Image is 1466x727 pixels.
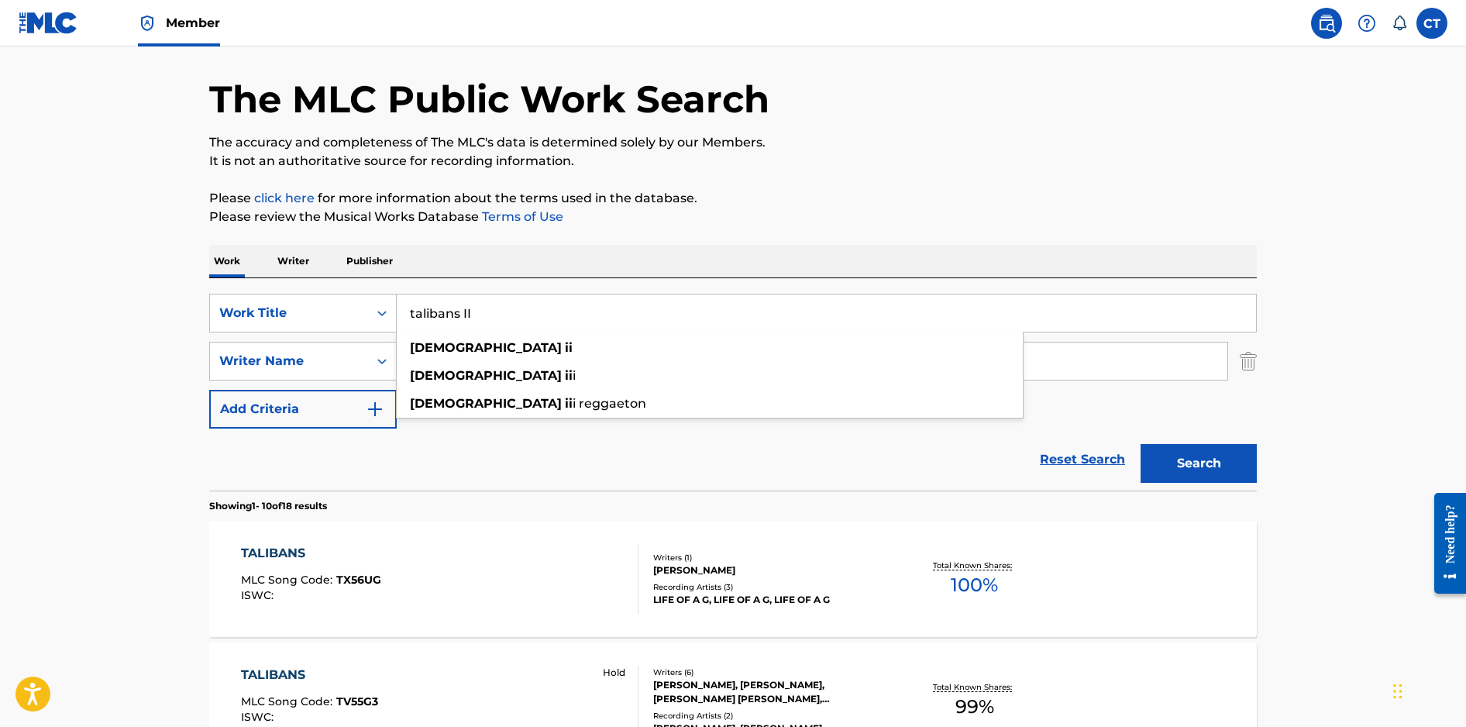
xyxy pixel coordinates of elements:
img: 9d2ae6d4665cec9f34b9.svg [366,400,384,419]
span: MLC Song Code : [241,694,336,708]
strong: [DEMOGRAPHIC_DATA] [410,396,562,411]
p: Total Known Shares: [933,681,1016,693]
div: [PERSON_NAME], [PERSON_NAME], [PERSON_NAME] [PERSON_NAME], [PERSON_NAME] [PERSON_NAME], [PERSON_N... [653,678,887,706]
strong: ii [565,340,573,355]
div: Notifications [1392,16,1407,31]
span: MLC Song Code : [241,573,336,587]
div: TALIBANS [241,666,378,684]
div: Drag [1393,668,1402,715]
div: User Menu [1416,8,1447,39]
span: ISWC : [241,588,277,602]
span: ISWC : [241,710,277,724]
img: help [1358,14,1376,33]
span: i [573,368,576,383]
p: Please review the Musical Works Database [209,208,1257,226]
strong: ii [565,368,573,383]
strong: [DEMOGRAPHIC_DATA] [410,340,562,355]
button: Search [1141,444,1257,483]
div: LIFE OF A G, LIFE OF A G, LIFE OF A G [653,593,887,607]
iframe: Resource Center [1423,481,1466,606]
img: search [1317,14,1336,33]
p: Please for more information about the terms used in the database. [209,189,1257,208]
p: Hold [603,666,625,680]
a: TALIBANSMLC Song Code:TX56UGISWC:Writers (1)[PERSON_NAME]Recording Artists (3)LIFE OF A G, LIFE O... [209,521,1257,637]
span: 100 % [951,571,998,599]
button: Add Criteria [209,390,397,429]
p: Total Known Shares: [933,560,1016,571]
span: Member [166,14,220,32]
strong: ii [565,396,573,411]
span: TV55G3 [336,694,378,708]
p: Publisher [342,245,397,277]
a: Reset Search [1032,443,1133,477]
iframe: Chat Widget [1389,653,1466,727]
div: [PERSON_NAME] [653,563,887,577]
div: TALIBANS [241,544,381,563]
div: Recording Artists ( 2 ) [653,710,887,722]
p: It is not an authoritative source for recording information. [209,152,1257,171]
p: Showing 1 - 10 of 18 results [209,499,327,513]
div: Recording Artists ( 3 ) [653,581,887,593]
span: TX56UG [336,573,381,587]
div: Writers ( 6 ) [653,667,887,678]
span: i reggaeton [573,396,646,411]
p: The accuracy and completeness of The MLC's data is determined solely by our Members. [209,133,1257,152]
div: Writers ( 1 ) [653,552,887,563]
form: Search Form [209,294,1257,491]
a: Terms of Use [479,209,563,224]
a: click here [254,191,315,205]
div: Writer Name [219,352,359,370]
img: Delete Criterion [1240,342,1257,381]
div: Help [1351,8,1382,39]
img: MLC Logo [19,12,78,34]
a: Public Search [1311,8,1342,39]
p: Work [209,245,245,277]
img: Top Rightsholder [138,14,157,33]
h1: The MLC Public Work Search [209,76,769,122]
p: Writer [273,245,314,277]
span: 99 % [955,693,994,721]
div: Work Title [219,304,359,322]
strong: [DEMOGRAPHIC_DATA] [410,368,562,383]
